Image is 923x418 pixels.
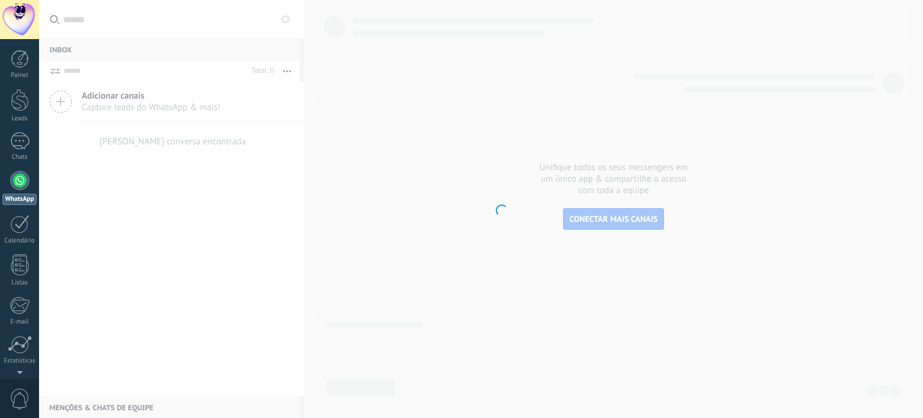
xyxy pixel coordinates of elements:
[2,115,37,123] div: Leads
[2,153,37,161] div: Chats
[2,194,37,205] div: WhatsApp
[2,357,37,365] div: Estatísticas
[2,72,37,79] div: Painel
[2,318,37,326] div: E-mail
[2,237,37,245] div: Calendário
[2,279,37,287] div: Listas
